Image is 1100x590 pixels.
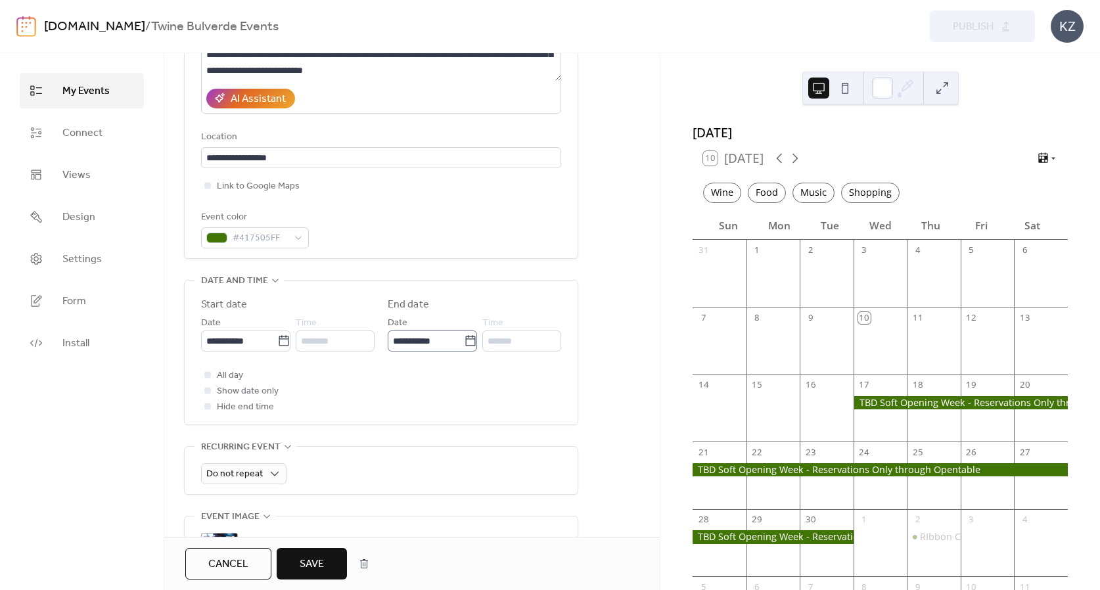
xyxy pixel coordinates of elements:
div: 28 [698,514,710,526]
div: Fri [956,212,1007,240]
div: 25 [912,446,924,458]
div: 23 [805,446,817,458]
a: Design [20,199,144,235]
div: TBD Soft Opening Week - Reservations Only through Opentable [854,396,1068,409]
div: 7 [698,312,710,324]
span: Time [296,315,317,331]
span: Date and time [201,273,268,289]
div: Food [748,183,786,203]
span: Views [62,168,91,183]
span: Cancel [208,556,248,572]
span: Recurring event [201,440,281,455]
span: Settings [62,252,102,267]
b: / [145,14,151,39]
div: KZ [1051,10,1084,43]
div: 16 [805,379,817,391]
span: Link to Google Maps [217,179,300,194]
div: 9 [805,312,817,324]
div: 2 [912,514,924,526]
span: My Events [62,83,110,99]
a: Install [20,325,144,361]
div: 18 [912,379,924,391]
div: 19 [965,379,977,391]
div: Location [201,129,559,145]
span: Show date only [217,384,279,399]
div: 31 [698,244,710,256]
div: 4 [1019,514,1031,526]
div: RIbbon Cutting for Twine with Bulverde Chamber [907,530,961,543]
a: Connect [20,115,144,150]
span: Hide end time [217,399,274,415]
button: Cancel [185,548,271,579]
div: 12 [965,312,977,324]
a: Settings [20,241,144,277]
div: Event color [201,210,306,225]
div: Mon [754,212,804,240]
div: 20 [1019,379,1031,391]
div: 14 [698,379,710,391]
span: Event image [201,509,260,525]
div: 26 [965,446,977,458]
span: Install [62,336,89,352]
div: 13 [1019,312,1031,324]
div: 3 [965,514,977,526]
div: 3 [858,244,870,256]
span: Form [62,294,86,309]
button: Save [277,548,347,579]
div: [DATE] [693,124,1068,143]
div: Tue [804,212,855,240]
div: ; [201,533,238,570]
div: End date [388,297,429,313]
div: 5 [965,244,977,256]
div: Sun [703,212,754,240]
span: Connect [62,125,103,141]
button: AI Assistant [206,89,295,108]
div: Sat [1007,212,1057,240]
img: logo [16,16,36,37]
div: AI Assistant [231,91,286,107]
a: Form [20,283,144,319]
div: 4 [912,244,924,256]
div: 29 [751,514,763,526]
b: Twine Bulverde Events [151,14,279,39]
div: 8 [751,312,763,324]
div: 10 [858,312,870,324]
span: Time [482,315,503,331]
a: [DOMAIN_NAME] [44,14,145,39]
div: 6 [1019,244,1031,256]
div: 27 [1019,446,1031,458]
div: 30 [805,514,817,526]
div: TBD Soft Opening Week - Reservations Only through Opentable [693,463,1068,476]
a: Views [20,157,144,193]
div: 22 [751,446,763,458]
span: All day [217,368,243,384]
div: 21 [698,446,710,458]
div: 15 [751,379,763,391]
div: 17 [858,379,870,391]
div: Start date [201,297,247,313]
div: 2 [805,244,817,256]
div: Music [792,183,835,203]
div: 1 [751,244,763,256]
span: Save [300,556,324,572]
div: Wine [703,183,741,203]
div: TBD Soft Opening Week - Reservations Only through Opentable [693,530,854,543]
div: 1 [858,514,870,526]
div: 11 [912,312,924,324]
div: Thu [905,212,956,240]
span: Date [388,315,407,331]
div: 24 [858,446,870,458]
a: My Events [20,73,144,108]
div: Wed [855,212,905,240]
span: Do not repeat [206,465,263,483]
span: Date [201,315,221,331]
span: #417505FF [233,231,288,246]
div: Shopping [841,183,900,203]
span: Design [62,210,95,225]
